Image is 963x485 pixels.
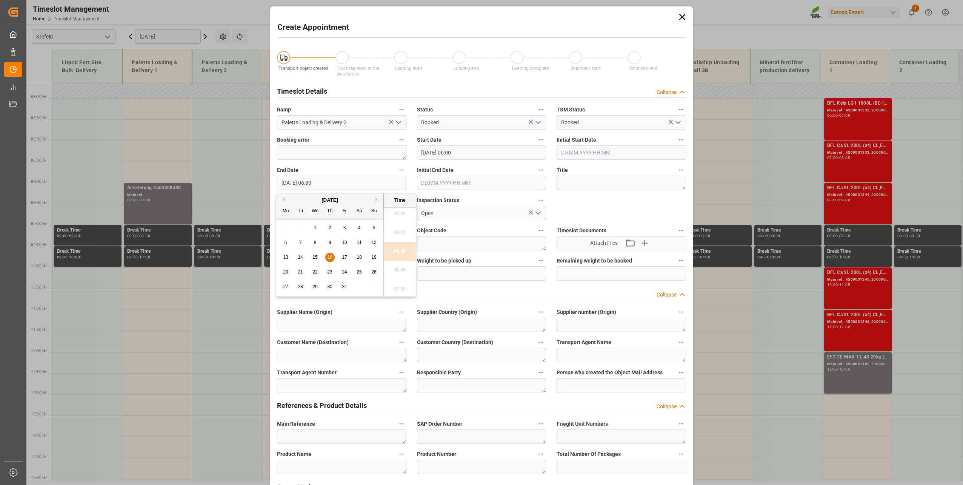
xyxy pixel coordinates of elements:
span: Title [557,166,568,174]
div: Th [325,207,335,216]
div: Choose Friday, October 31st, 2025 [340,282,349,292]
button: Transport Agent Name [676,337,686,347]
span: Supplier Country (Origin) [417,308,477,316]
div: Collapse [657,291,677,299]
span: SAP Order Number [417,420,462,428]
div: Choose Wednesday, October 29th, 2025 [311,282,320,292]
span: TSM Status [557,106,585,114]
button: Supplier Country (Origin) [536,307,546,317]
div: Choose Thursday, October 16th, 2025 [325,253,335,262]
span: Loading complete [512,66,549,71]
div: Choose Thursday, October 30th, 2025 [325,282,335,292]
button: Customer Name (Destination) [397,337,406,347]
span: 29 [312,284,317,289]
div: Choose Sunday, October 26th, 2025 [369,267,379,277]
div: Choose Monday, October 20th, 2025 [281,267,291,277]
span: Truck registers at the warehouse [337,66,379,77]
h2: Timeslot Details [277,86,327,96]
span: Main Reference [277,420,315,428]
button: open menu [392,117,403,128]
span: Person who created the Object Mail Address [557,369,663,377]
button: Total Number Of Packages [676,449,686,459]
div: Choose Tuesday, October 7th, 2025 [296,238,305,247]
div: We [311,207,320,216]
span: Remaining weight to be booked [557,257,632,265]
button: SAP Order Number [536,419,546,429]
span: Attach Files [590,239,618,247]
div: Choose Sunday, October 5th, 2025 [369,223,379,233]
div: Collapse [657,403,677,411]
span: 15 [312,255,317,260]
div: Choose Thursday, October 23rd, 2025 [325,267,335,277]
span: Responsible Party [417,369,461,377]
span: 14 [298,255,303,260]
span: Object Code [417,227,446,235]
span: 7 [299,240,302,245]
button: Status [536,105,546,114]
button: Previous Month [280,197,285,202]
span: Supplier number (Origin) [557,308,616,316]
span: Total Number Of Packages [557,450,621,458]
span: 2 [329,225,331,230]
button: TSM Status [676,105,686,114]
div: Choose Friday, October 24th, 2025 [340,267,349,277]
div: Choose Monday, October 13th, 2025 [281,253,291,262]
div: Choose Monday, October 6th, 2025 [281,238,291,247]
span: 30 [327,284,332,289]
span: Shipment end [629,66,657,71]
div: Tu [296,207,305,216]
div: Choose Friday, October 3rd, 2025 [340,223,349,233]
span: Frieght Unit Numbers [557,420,608,428]
div: Choose Sunday, October 19th, 2025 [369,253,379,262]
span: Customer Country (Destination) [417,338,493,346]
span: Product Name [277,450,311,458]
div: Choose Saturday, October 4th, 2025 [355,223,364,233]
h2: References & Product Details [277,400,367,411]
span: Shipment start [571,66,601,71]
span: 10 [342,240,347,245]
button: Ramp [397,105,406,114]
button: Title [676,165,686,175]
span: 23 [327,269,332,275]
input: DD.MM.YYYY HH:MM [277,176,406,190]
input: DD.MM.YYYY HH:MM [557,145,686,160]
span: Initial Start Date [557,136,596,144]
div: Su [369,207,379,216]
span: 24 [342,269,347,275]
button: Booking error [397,135,406,145]
input: Type to search/select [417,115,546,130]
span: Ramp [277,106,291,114]
div: Choose Thursday, October 2nd, 2025 [325,223,335,233]
button: Initial Start Date [676,135,686,145]
button: Weight to be picked up [536,256,546,266]
button: open menu [532,117,543,128]
span: 18 [357,255,362,260]
div: month 2025-10 [278,221,382,294]
span: Timeslot Documents [557,227,606,235]
h2: Create Appointment [277,22,349,34]
span: 26 [371,269,376,275]
span: 21 [298,269,303,275]
button: Timeslot Documents [676,226,686,235]
div: Choose Saturday, October 18th, 2025 [355,253,364,262]
div: Choose Wednesday, October 8th, 2025 [311,238,320,247]
span: 9 [329,240,331,245]
span: 11 [357,240,362,245]
span: 3 [343,225,346,230]
div: Choose Sunday, October 12th, 2025 [369,238,379,247]
span: 22 [312,269,317,275]
button: Remaining weight to be booked [676,256,686,266]
span: 6 [285,240,287,245]
div: Choose Friday, October 17th, 2025 [340,253,349,262]
span: Inspection Status [417,196,459,204]
button: Object Code [536,226,546,235]
span: 4 [358,225,361,230]
span: Initial End Date [417,166,454,174]
span: Product Number [417,450,456,458]
div: Collapse [657,88,677,96]
span: Booking error [277,136,309,144]
div: Choose Thursday, October 9th, 2025 [325,238,335,247]
span: Supplier Name (Origin) [277,308,332,316]
div: Choose Monday, October 27th, 2025 [281,282,291,292]
span: 1 [314,225,317,230]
